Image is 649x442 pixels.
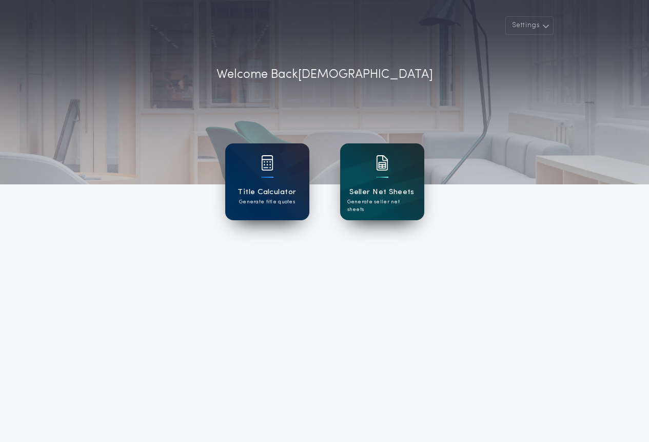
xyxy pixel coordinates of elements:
a: card iconSeller Net SheetsGenerate seller net sheets [340,143,424,220]
p: Generate title quotes [239,198,295,206]
h1: Seller Net Sheets [349,186,415,198]
img: card icon [376,155,388,171]
a: card iconTitle CalculatorGenerate title quotes [225,143,309,220]
h1: Title Calculator [238,186,296,198]
button: Settings [505,16,554,35]
img: card icon [261,155,273,171]
p: Generate seller net sheets [347,198,417,214]
p: Welcome Back [DEMOGRAPHIC_DATA] [217,66,433,84]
